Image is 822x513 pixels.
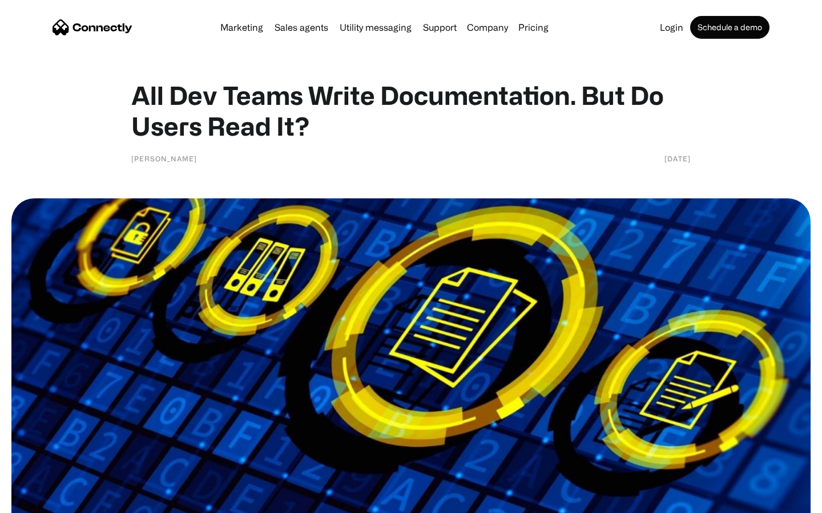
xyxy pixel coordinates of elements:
[467,19,508,35] div: Company
[464,19,511,35] div: Company
[23,493,68,509] ul: Language list
[53,19,132,36] a: home
[131,80,691,141] h1: All Dev Teams Write Documentation. But Do Users Read It?
[664,153,691,164] div: [DATE]
[131,153,197,164] div: [PERSON_NAME]
[270,23,333,32] a: Sales agents
[655,23,688,32] a: Login
[11,493,68,509] aside: Language selected: English
[335,23,416,32] a: Utility messaging
[418,23,461,32] a: Support
[216,23,268,32] a: Marketing
[690,16,769,39] a: Schedule a demo
[514,23,553,32] a: Pricing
